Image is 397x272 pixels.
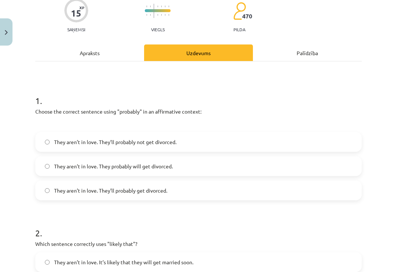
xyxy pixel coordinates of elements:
[54,187,167,194] span: They aren’t in love. They’ll probably get divorced.
[45,140,50,144] input: They aren’t in love. They’ll probably not get divorced.
[45,164,50,169] input: They aren’t in love. They probably will get divorced.
[253,44,362,61] div: Palīdzība
[233,27,245,32] p: pilda
[144,44,253,61] div: Uzdevums
[157,14,158,16] img: icon-short-line-57e1e144782c952c97e751825c79c345078a6d821885a25fce030b3d8c18986b.svg
[161,14,162,16] img: icon-short-line-57e1e144782c952c97e751825c79c345078a6d821885a25fce030b3d8c18986b.svg
[242,13,252,19] span: 470
[35,240,362,248] p: Which sentence correctly uses "likely that"?
[45,260,50,265] input: They aren’t in love. It’s likely that they will get married soon.
[233,2,246,20] img: students-c634bb4e5e11cddfef0936a35e636f08e4e9abd3cc4e673bd6f9a4125e45ecb1.svg
[54,162,173,170] span: They aren’t in love. They probably will get divorced.
[54,138,176,146] span: They aren’t in love. They’ll probably not get divorced.
[168,14,169,16] img: icon-short-line-57e1e144782c952c97e751825c79c345078a6d821885a25fce030b3d8c18986b.svg
[150,6,151,7] img: icon-short-line-57e1e144782c952c97e751825c79c345078a6d821885a25fce030b3d8c18986b.svg
[35,44,144,61] div: Apraksts
[35,83,362,105] h1: 1 .
[79,6,84,10] span: XP
[64,27,88,32] p: Saņemsi
[5,30,8,35] img: icon-close-lesson-0947bae3869378f0d4975bcd49f059093ad1ed9edebbc8119c70593378902aed.svg
[146,6,147,7] img: icon-short-line-57e1e144782c952c97e751825c79c345078a6d821885a25fce030b3d8c18986b.svg
[35,108,362,115] p: Choose the correct sentence using "probably" in an affirmative context:
[35,215,362,238] h1: 2 .
[146,14,147,16] img: icon-short-line-57e1e144782c952c97e751825c79c345078a6d821885a25fce030b3d8c18986b.svg
[150,14,151,16] img: icon-short-line-57e1e144782c952c97e751825c79c345078a6d821885a25fce030b3d8c18986b.svg
[157,6,158,7] img: icon-short-line-57e1e144782c952c97e751825c79c345078a6d821885a25fce030b3d8c18986b.svg
[54,258,193,266] span: They aren’t in love. It’s likely that they will get married soon.
[161,6,162,7] img: icon-short-line-57e1e144782c952c97e751825c79c345078a6d821885a25fce030b3d8c18986b.svg
[168,6,169,7] img: icon-short-line-57e1e144782c952c97e751825c79c345078a6d821885a25fce030b3d8c18986b.svg
[151,27,165,32] p: Viegls
[45,188,50,193] input: They aren’t in love. They’ll probably get divorced.
[71,8,81,18] div: 15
